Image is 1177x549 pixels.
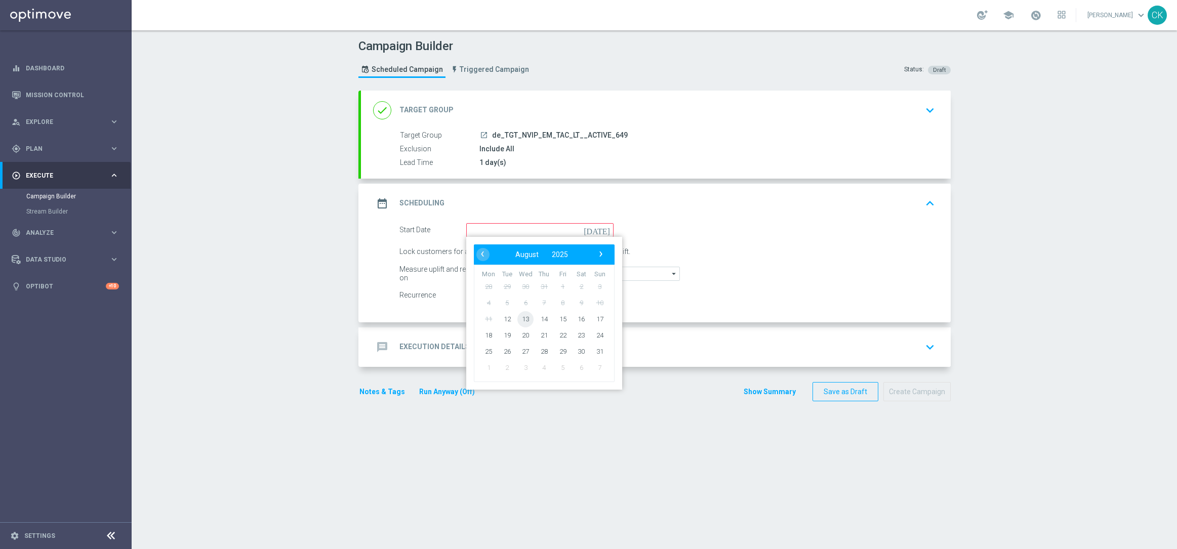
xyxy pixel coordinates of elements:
span: 2 [499,359,515,375]
i: launch [480,131,488,139]
i: keyboard_arrow_down [922,103,938,118]
th: weekday [498,270,516,279]
button: ‹ [476,248,490,261]
i: keyboard_arrow_right [109,144,119,153]
a: Mission Control [26,81,119,108]
span: Analyze [26,230,109,236]
span: 24 [591,327,607,343]
span: de_TGT_NVIP_EM_TAC_LT__ACTIVE_649 [492,131,628,140]
span: 9 [573,294,589,311]
button: Save as Draft [813,382,878,402]
h2: Target Group [399,105,454,115]
h1: Campaign Builder [358,39,534,54]
i: gps_fixed [12,144,21,153]
span: 5 [499,294,515,311]
button: keyboard_arrow_down [921,101,939,120]
h2: Scheduling [399,198,444,208]
bs-datepicker-container: calendar [466,237,622,390]
button: Create Campaign [883,382,951,402]
span: 13 [517,311,534,327]
th: weekday [535,270,553,279]
th: weekday [516,270,535,279]
i: lightbulb [12,282,21,291]
span: 2025 [552,250,568,259]
button: Mission Control [11,91,119,99]
i: arrow_drop_down [669,267,679,280]
span: 31 [591,343,607,359]
i: track_changes [12,228,21,237]
th: weekday [553,270,572,279]
div: Stream Builder [26,204,131,219]
i: message [373,338,391,356]
button: › [594,248,607,261]
span: 30 [517,278,534,294]
i: keyboard_arrow_up [922,196,938,211]
th: weekday [479,270,498,279]
span: 18 [480,327,497,343]
div: Measure uplift and response based on [399,267,518,281]
span: Plan [26,146,109,152]
div: Mission Control [12,81,119,108]
div: Campaign Builder [26,189,131,204]
div: done Target Group keyboard_arrow_down [373,101,939,120]
div: Data Studio [12,255,109,264]
a: Stream Builder [26,207,105,216]
span: 8 [554,294,571,311]
span: 28 [536,343,552,359]
button: play_circle_outline Execute keyboard_arrow_right [11,172,119,180]
h2: Execution Details [399,342,470,352]
span: 5 [554,359,571,375]
div: track_changes Analyze keyboard_arrow_right [11,229,119,237]
colored-tag: Draft [928,65,951,73]
div: Status: [904,65,924,74]
span: Triggered Campaign [460,65,529,74]
span: 16 [573,311,589,327]
a: Dashboard [26,55,119,81]
div: Plan [12,144,109,153]
span: 1 [554,278,571,294]
span: 23 [573,327,589,343]
i: keyboard_arrow_right [109,255,119,264]
th: weekday [590,270,609,279]
div: date_range Scheduling keyboard_arrow_up [373,194,939,213]
div: Optibot [12,273,119,300]
div: person_search Explore keyboard_arrow_right [11,118,119,126]
i: keyboard_arrow_right [109,117,119,126]
span: 29 [554,343,571,359]
span: 27 [517,343,534,359]
span: › [594,247,607,261]
div: 1 day(s) [479,157,931,167]
i: [DATE] [584,223,614,234]
span: 3 [517,359,534,375]
span: 12 [499,311,515,327]
span: 7 [591,359,607,375]
div: Recurrence [399,288,466,303]
span: 7 [536,294,552,311]
span: August [515,250,539,259]
a: Triggered Campaign [448,61,532,78]
span: 21 [536,327,552,343]
i: date_range [373,194,391,213]
span: 15 [554,311,571,327]
button: gps_fixed Plan keyboard_arrow_right [11,145,119,153]
span: Scheduled Campaign [372,65,443,74]
i: equalizer [12,64,21,73]
div: CK [1148,6,1167,25]
span: 4 [536,359,552,375]
i: done [373,101,391,119]
span: Execute [26,173,109,179]
span: 29 [499,278,515,294]
span: Explore [26,119,109,125]
a: [PERSON_NAME]keyboard_arrow_down [1086,8,1148,23]
i: keyboard_arrow_right [109,228,119,237]
button: lightbulb Optibot +10 [11,282,119,290]
div: Dashboard [12,55,119,81]
label: Lead Time [400,158,479,167]
button: 2025 [545,248,575,261]
span: school [1003,10,1014,21]
button: Data Studio keyboard_arrow_right [11,256,119,264]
